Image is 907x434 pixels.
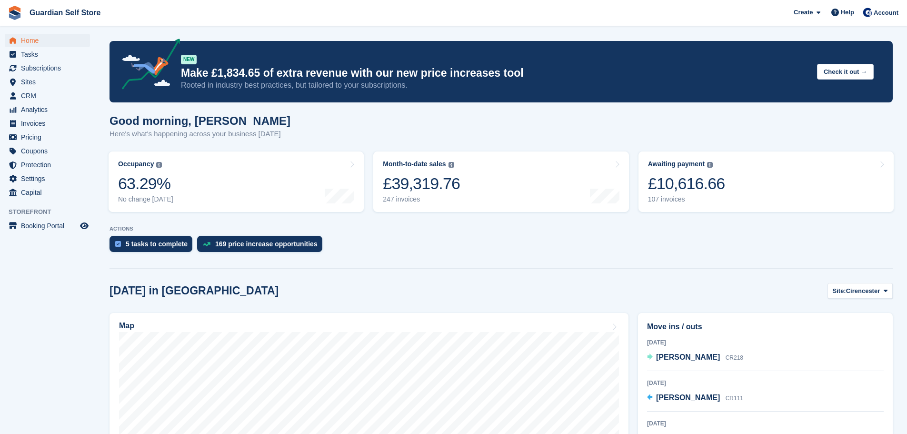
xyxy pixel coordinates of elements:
[726,395,743,402] span: CR111
[647,419,884,428] div: [DATE]
[647,379,884,387] div: [DATE]
[181,66,809,80] p: Make £1,834.65 of extra revenue with our new price increases tool
[383,195,460,203] div: 247 invoices
[846,286,880,296] span: Cirencester
[841,8,854,17] span: Help
[215,240,318,248] div: 169 price increase opportunities
[707,162,713,168] img: icon-info-grey-7440780725fd019a000dd9b08b2336e03edf1995a4989e88bcd33f0948082b44.svg
[21,131,78,144] span: Pricing
[114,39,180,93] img: price-adjustments-announcement-icon-8257ccfd72463d97f412b2fc003d46551f7dbcb40ab6d574587a9cd5c0d94...
[5,75,90,89] a: menu
[8,6,22,20] img: stora-icon-8386f47178a22dfd0bd8f6a31ec36ba5ce8667c1dd55bd0f319d3a0aa187defe.svg
[656,394,720,402] span: [PERSON_NAME]
[181,55,197,64] div: NEW
[21,117,78,130] span: Invoices
[197,236,327,257] a: 169 price increase opportunities
[648,160,705,168] div: Awaiting payment
[203,242,210,246] img: price_increase_opportunities-93ffe204e8149a01c8c9dc8f82e8f89637d9d84a8eef4429ea346261dce0b2c0.svg
[648,174,725,193] div: £10,616.66
[181,80,809,91] p: Rooted in industry best practices, but tailored to your subscriptions.
[21,158,78,172] span: Protection
[647,392,743,404] a: [PERSON_NAME] CR111
[827,283,893,299] button: Site: Cirencester
[449,162,454,168] img: icon-info-grey-7440780725fd019a000dd9b08b2336e03edf1995a4989e88bcd33f0948082b44.svg
[5,172,90,185] a: menu
[833,286,846,296] span: Site:
[110,114,290,127] h1: Good morning, [PERSON_NAME]
[118,174,173,193] div: 63.29%
[5,117,90,130] a: menu
[794,8,813,17] span: Create
[5,158,90,172] a: menu
[156,162,162,168] img: icon-info-grey-7440780725fd019a000dd9b08b2336e03edf1995a4989e88bcd33f0948082b44.svg
[5,103,90,116] a: menu
[109,151,364,212] a: Occupancy 63.29% No change [DATE]
[5,61,90,75] a: menu
[26,5,104,20] a: Guardian Self Store
[21,48,78,61] span: Tasks
[383,160,446,168] div: Month-to-date sales
[119,322,134,330] h2: Map
[638,151,894,212] a: Awaiting payment £10,616.66 107 invoices
[647,338,884,347] div: [DATE]
[5,144,90,158] a: menu
[21,103,78,116] span: Analytics
[21,172,78,185] span: Settings
[110,226,893,232] p: ACTIONS
[21,75,78,89] span: Sites
[863,8,872,17] img: Tom Scott
[656,353,720,361] span: [PERSON_NAME]
[5,89,90,102] a: menu
[110,284,279,297] h2: [DATE] in [GEOGRAPHIC_DATA]
[5,34,90,47] a: menu
[373,151,628,212] a: Month-to-date sales £39,319.76 247 invoices
[126,240,188,248] div: 5 tasks to complete
[5,131,90,144] a: menu
[21,186,78,199] span: Capital
[5,219,90,232] a: menu
[21,61,78,75] span: Subscriptions
[79,220,90,232] a: Preview store
[21,144,78,158] span: Coupons
[21,219,78,232] span: Booking Portal
[817,64,874,80] button: Check it out →
[118,195,173,203] div: No change [DATE]
[118,160,154,168] div: Occupancy
[647,352,743,364] a: [PERSON_NAME] CR218
[9,207,95,217] span: Storefront
[874,8,898,18] span: Account
[726,354,743,361] span: CR218
[648,195,725,203] div: 107 invoices
[5,48,90,61] a: menu
[647,321,884,333] h2: Move ins / outs
[21,34,78,47] span: Home
[110,236,197,257] a: 5 tasks to complete
[383,174,460,193] div: £39,319.76
[115,241,121,247] img: task-75834270c22a3079a89374b754ae025e5fb1db73e45f91037f5363f120a921f8.svg
[21,89,78,102] span: CRM
[5,186,90,199] a: menu
[110,129,290,140] p: Here's what's happening across your business [DATE]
